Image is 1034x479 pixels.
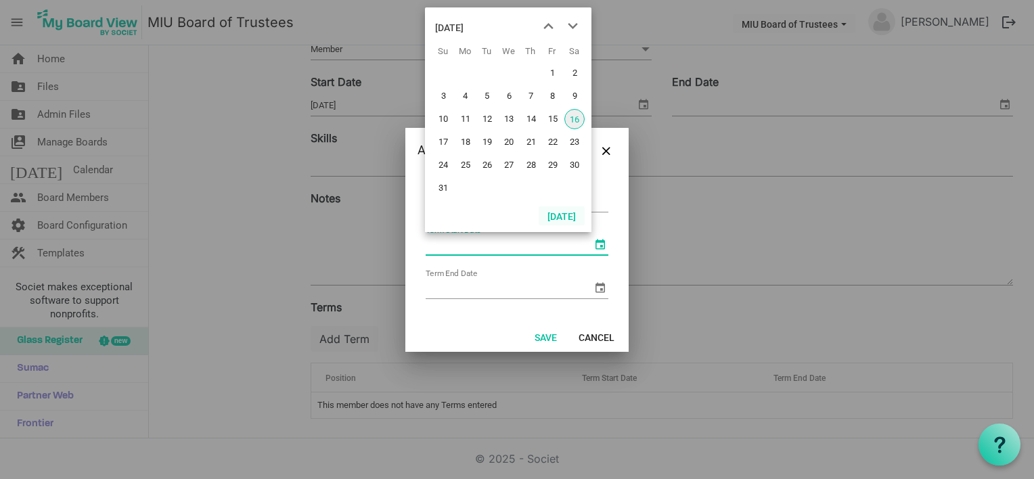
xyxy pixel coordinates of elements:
[521,132,541,152] span: Thursday, August 21, 2025
[433,178,453,198] span: Sunday, August 31, 2025
[499,86,519,106] span: Wednesday, August 6, 2025
[592,236,608,252] span: select
[499,132,519,152] span: Wednesday, August 20, 2025
[539,206,585,225] button: Today
[521,109,541,129] span: Thursday, August 14, 2025
[543,86,563,106] span: Friday, August 8, 2025
[433,155,453,175] span: Sunday, August 24, 2025
[477,132,497,152] span: Tuesday, August 19, 2025
[526,327,566,346] button: Save
[405,128,629,352] div: Dialog edit
[454,41,476,62] th: Mo
[455,109,476,129] span: Monday, August 11, 2025
[564,63,585,83] span: Saturday, August 2, 2025
[499,155,519,175] span: Wednesday, August 27, 2025
[543,155,563,175] span: Friday, August 29, 2025
[477,155,497,175] span: Tuesday, August 26, 2025
[521,155,541,175] span: Thursday, August 28, 2025
[521,86,541,106] span: Thursday, August 7, 2025
[564,132,585,152] span: Saturday, August 23, 2025
[455,155,476,175] span: Monday, August 25, 2025
[560,14,585,39] button: next month
[564,109,585,129] span: Saturday, August 16, 2025
[543,109,563,129] span: Friday, August 15, 2025
[455,86,476,106] span: Monday, August 4, 2025
[497,41,519,62] th: We
[543,63,563,83] span: Friday, August 1, 2025
[433,86,453,106] span: Sunday, August 3, 2025
[563,108,585,131] td: Saturday, August 16, 2025
[499,109,519,129] span: Wednesday, August 13, 2025
[570,327,623,346] button: Cancel
[433,109,453,129] span: Sunday, August 10, 2025
[543,132,563,152] span: Friday, August 22, 2025
[455,132,476,152] span: Monday, August 18, 2025
[433,132,453,152] span: Sunday, August 17, 2025
[564,86,585,106] span: Saturday, August 9, 2025
[520,41,541,62] th: Th
[435,14,464,41] div: title
[477,86,497,106] span: Tuesday, August 5, 2025
[418,140,577,160] div: Add Term
[476,41,497,62] th: Tu
[541,41,563,62] th: Fr
[596,140,616,160] button: Close
[563,41,585,62] th: Sa
[432,41,453,62] th: Su
[564,155,585,175] span: Saturday, August 30, 2025
[536,14,560,39] button: previous month
[477,109,497,129] span: Tuesday, August 12, 2025
[592,279,608,296] span: select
